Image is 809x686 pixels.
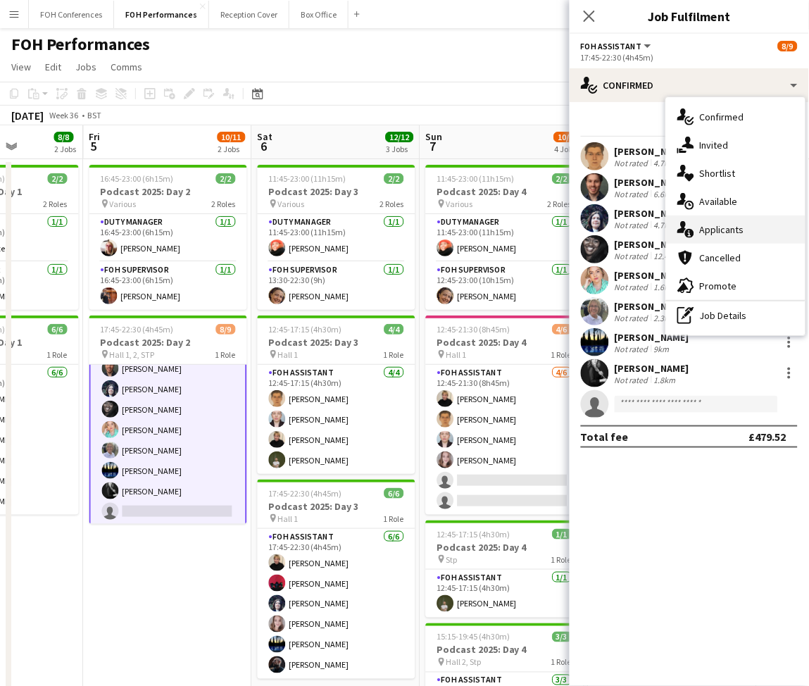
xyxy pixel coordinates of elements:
div: Promote [666,272,805,300]
app-card-role: FOH Supervisor1/112:45-23:00 (10h15m)[PERSON_NAME] [426,262,584,310]
div: [PERSON_NAME] [615,176,689,189]
div: 9km [651,344,672,354]
div: Not rated [615,282,651,292]
span: 5 [87,138,101,154]
app-card-role: FOH Supervisor1/116:45-23:00 (6h15m)[PERSON_NAME] [89,262,247,310]
h3: Podcast 2025: Day 4 [426,336,584,349]
app-card-role: Duty Manager1/111:45-23:00 (11h15m)[PERSON_NAME] [426,214,584,262]
span: 1 Role [552,554,572,565]
span: Sun [426,130,443,143]
app-card-role: FOH Assistant4/612:45-21:30 (8h45m)[PERSON_NAME][PERSON_NAME][PERSON_NAME][PERSON_NAME] [426,365,584,515]
span: Week 36 [46,110,82,120]
span: 2/2 [553,173,572,184]
span: 1 Role [552,657,572,668]
div: Not rated [615,344,651,354]
div: [PERSON_NAME] [615,362,689,375]
span: 1 Role [47,349,68,360]
span: 16:45-23:00 (6h15m) [101,173,174,184]
span: 2/2 [384,173,404,184]
app-job-card: 11:45-23:00 (11h15m)2/2Podcast 2025: Day 4 Various2 RolesDuty Manager1/111:45-23:00 (11h15m)[PERS... [426,165,584,310]
div: Total fee [581,430,629,444]
h3: Podcast 2025: Day 3 [258,500,415,513]
span: 12:45-17:15 (4h30m) [437,529,510,540]
button: FOH Performances [114,1,209,28]
span: 2 Roles [212,199,236,209]
div: £479.52 [749,430,786,444]
span: Hall 1 [446,349,467,360]
div: Job Details [666,301,805,330]
span: 12/12 [386,132,414,142]
span: View [11,61,31,73]
span: 17:45-22:30 (4h45m) [269,488,342,499]
span: 1 Role [215,349,236,360]
div: Confirmed [666,103,805,131]
button: Reception Cover [209,1,289,28]
div: 1.8km [651,375,679,385]
div: Cancelled [666,244,805,272]
button: FOH Conferences [29,1,114,28]
span: Various [278,199,305,209]
div: 6.6km [651,189,679,199]
span: 1 Role [384,349,404,360]
div: 2 Jobs [218,144,245,154]
div: 2 Jobs [55,144,77,154]
app-card-role: FOH Supervisor1/113:30-22:30 (9h)[PERSON_NAME] [258,262,415,310]
div: Not rated [615,251,651,261]
div: Shortlist [666,159,805,187]
span: 15:15-19:45 (4h30m) [437,632,510,642]
span: 2/2 [48,173,68,184]
h3: Podcast 2025: Day 3 [258,185,415,198]
span: 10/12 [554,132,582,142]
app-job-card: 16:45-23:00 (6h15m)2/2Podcast 2025: Day 2 Various2 RolesDuty Manager1/116:45-23:00 (6h15m)[PERSON... [89,165,247,310]
span: 8/8 [54,132,74,142]
span: Stp [446,554,458,565]
div: 3 Jobs [387,144,413,154]
span: 7 [424,138,443,154]
span: Jobs [75,61,96,73]
span: 4/4 [384,324,404,335]
span: Hall 1, 2, STP [110,349,155,360]
span: 6 [256,138,273,154]
span: 6/6 [48,324,68,335]
div: 11:45-23:00 (11h15m)2/2Podcast 2025: Day 3 Various2 RolesDuty Manager1/111:45-23:00 (11h15m)[PERS... [258,165,415,310]
span: 4/6 [553,324,572,335]
span: Hall 1 [278,513,299,524]
div: Available [666,187,805,216]
h3: Podcast 2025: Day 4 [426,185,584,198]
div: Not rated [615,220,651,230]
app-job-card: 17:45-22:30 (4h45m)8/9Podcast 2025: Day 2 Hall 1, 2, STP1 RoleFOH Assistant3A8/917:45-22:30 (4h45... [89,316,247,524]
a: Jobs [70,58,102,76]
div: [PERSON_NAME] [615,331,689,344]
div: [PERSON_NAME] [615,269,689,282]
div: 4.7km [651,158,679,168]
div: Applicants [666,216,805,244]
div: 17:45-22:30 (4h45m)6/6Podcast 2025: Day 3 Hall 11 RoleFOH Assistant6/617:45-22:30 (4h45m)[PERSON_... [258,480,415,679]
div: 12.4km [651,251,683,261]
app-card-role: FOH Assistant6/617:45-22:30 (4h45m)[PERSON_NAME][PERSON_NAME][PERSON_NAME][PERSON_NAME][PERSON_NA... [258,529,415,679]
div: [PERSON_NAME] [615,300,689,313]
span: 3/3 [553,632,572,642]
app-card-role: FOH Assistant3A8/917:45-22:30 (4h45m)[PERSON_NAME][PERSON_NAME][PERSON_NAME][PERSON_NAME][PERSON_... [89,313,247,527]
app-card-role: Duty Manager1/116:45-23:00 (6h15m)[PERSON_NAME] [89,214,247,262]
span: 2/2 [216,173,236,184]
span: 6/6 [384,488,404,499]
div: 1.6km [651,282,679,292]
span: 12:45-17:15 (4h30m) [269,324,342,335]
div: 12:45-17:15 (4h30m)1/1Podcast 2025: Day 4 Stp1 RoleFOH Assistant1/112:45-17:15 (4h30m)[PERSON_NAME] [426,520,584,618]
div: Not rated [615,375,651,385]
div: 12:45-21:30 (8h45m)4/6Podcast 2025: Day 4 Hall 11 RoleFOH Assistant4/612:45-21:30 (8h45m)[PERSON_... [426,316,584,515]
span: Fri [89,130,101,143]
a: Comms [105,58,148,76]
span: 1 Role [384,513,404,524]
app-job-card: 12:45-17:15 (4h30m)4/4Podcast 2025: Day 3 Hall 11 RoleFOH Assistant4/412:45-17:15 (4h30m)[PERSON_... [258,316,415,474]
span: Sat [258,130,273,143]
span: FOH Assistant [581,41,642,51]
span: 2 Roles [548,199,572,209]
div: Confirmed [570,68,809,102]
span: Edit [45,61,61,73]
div: 17:45-22:30 (4h45m) [581,52,798,63]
